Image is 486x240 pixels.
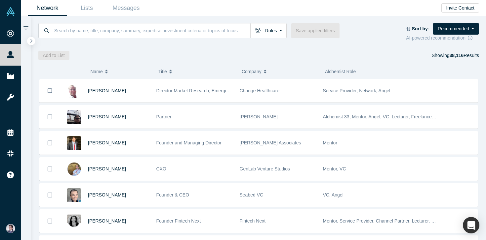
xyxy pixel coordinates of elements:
[158,65,235,78] button: Title
[38,51,69,60] button: Add to List
[90,65,151,78] button: Name
[88,192,126,197] a: [PERSON_NAME]
[291,23,340,38] button: Save applied filters
[40,158,60,180] button: Bookmark
[325,69,356,74] span: Alchemist Role
[40,79,60,102] button: Bookmark
[90,65,102,78] span: Name
[88,166,126,171] a: [PERSON_NAME]
[156,218,201,224] span: Founder Fintech Next
[28,0,67,16] a: Network
[323,140,338,145] span: Mentor
[40,184,60,206] button: Bookmark
[323,192,344,197] span: VC, Angel
[156,88,260,93] span: Director Market Research, Emerging Technologies
[240,140,301,145] span: [PERSON_NAME] Associates
[88,218,126,224] a: [PERSON_NAME]
[67,0,106,16] a: Lists
[88,114,126,119] a: [PERSON_NAME]
[240,88,280,93] span: Change Healthcare
[240,114,278,119] span: [PERSON_NAME]
[6,7,15,16] img: Alchemist Vault Logo
[323,114,459,119] span: Alchemist 33, Mentor, Angel, VC, Lecturer, Freelancer / Consultant
[67,214,81,228] img: Sheela Ursal's Profile Image
[40,105,60,128] button: Bookmark
[323,218,479,224] span: Mentor, Service Provider, Channel Partner, Lecturer, Freelancer / Consultant
[412,26,429,31] strong: Sort by:
[433,23,479,35] button: Recommended
[242,65,262,78] span: Company
[54,23,250,38] input: Search by name, title, company, summary, expertise, investment criteria or topics of focus
[323,88,390,93] span: Service Provider, Network, Angel
[88,88,126,93] a: [PERSON_NAME]
[40,210,60,232] button: Bookmark
[250,23,287,38] button: Roles
[158,65,167,78] span: Title
[67,84,81,98] img: Trey Rawles's Profile Image
[449,53,479,58] span: Results
[67,162,81,176] img: Jeremy Geiger's Profile Image
[441,3,479,13] button: Invite Contact
[432,51,479,60] div: Showing
[67,136,81,150] img: Timothy Draper's Profile Image
[406,35,479,42] div: AI-powered recommendation
[67,110,81,124] img: Val Jerdes's Profile Image
[156,140,222,145] span: Founder and Managing Director
[242,65,318,78] button: Company
[240,218,266,224] span: Fintech Next
[156,114,172,119] span: Partner
[156,192,189,197] span: Founder & CEO
[156,166,166,171] span: CXO
[6,224,15,233] img: Yasuhiro Kawakami's Account
[323,166,346,171] span: Mentor, VC
[40,132,60,154] button: Bookmark
[106,0,146,16] a: Messages
[449,53,464,58] strong: 38,116
[67,188,81,202] img: Vijay Ullal's Profile Image
[240,166,290,171] span: GenLab Venture Studios
[88,140,126,145] a: [PERSON_NAME]
[240,192,263,197] span: Seabed VC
